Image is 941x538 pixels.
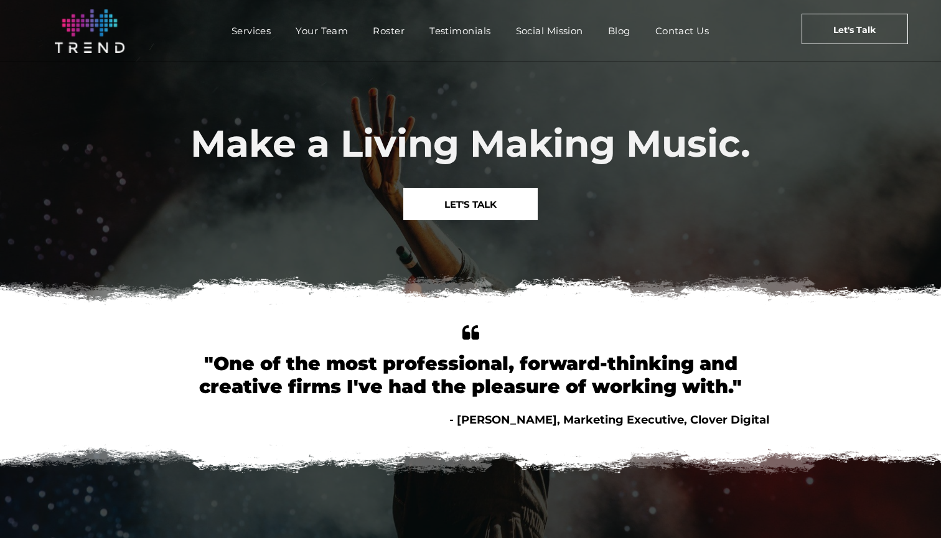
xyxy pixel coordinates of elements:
a: Services [219,22,284,40]
span: - [PERSON_NAME], Marketing Executive, Clover Digital [449,413,769,427]
a: Testimonials [417,22,503,40]
a: Let's Talk [802,14,908,44]
img: logo [55,9,124,53]
a: Contact Us [643,22,722,40]
a: Social Mission [503,22,596,40]
a: Roster [360,22,417,40]
a: Your Team [283,22,360,40]
span: Make a Living Making Music. [190,121,751,166]
span: Let's Talk [833,14,876,45]
a: LET'S TALK [403,188,538,220]
span: LET'S TALK [444,188,497,220]
font: "One of the most professional, forward-thinking and creative firms I've had the pleasure of worki... [199,352,742,398]
a: Blog [596,22,643,40]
